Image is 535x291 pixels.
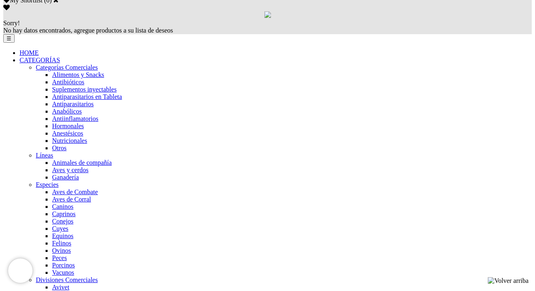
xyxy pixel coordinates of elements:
[52,137,87,144] a: Nutricionales
[52,218,73,225] a: Conejos
[52,225,68,232] a: Cuyes
[52,79,84,85] a: Antibióticos
[52,247,71,254] a: Ovinos
[3,34,15,43] button: ☰
[52,196,91,203] a: Aves de Corral
[36,181,59,188] a: Especies
[52,115,98,122] a: Antiinflamatorios
[20,49,39,56] a: HOME
[52,108,82,115] a: Anabólicos
[52,269,74,276] a: Vacunos
[52,174,79,181] a: Ganadería
[36,276,98,283] a: Divisiones Comerciales
[3,20,532,34] div: No hay datos encontrados, agregue productos a su lista de deseos
[52,203,73,210] a: Caninos
[52,123,84,129] a: Hormonales
[52,166,88,173] a: Aves y cerdos
[52,232,73,239] a: Equinos
[20,57,60,63] a: CATEGORÍAS
[52,210,76,217] a: Caprinos
[52,144,67,151] a: Otros
[52,262,75,269] a: Porcinos
[52,284,69,291] a: Avivet
[52,86,117,93] a: Suplementos inyectables
[52,71,104,78] a: Alimentos y Snacks
[52,254,67,261] a: Peces
[36,64,98,71] a: Categorías Comerciales
[36,152,53,159] a: Líneas
[52,240,71,247] a: Felinos
[264,11,271,18] img: loading.gif
[52,130,83,137] a: Anestésicos
[3,20,20,26] span: Sorry!
[52,93,122,100] a: Antiparasitarios en Tableta
[52,159,112,166] a: Animales de compañía
[488,277,528,284] img: Volver arriba
[52,188,98,195] a: Aves de Combate
[8,258,33,283] iframe: Brevo live chat
[52,101,94,107] a: Antiparasitarios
